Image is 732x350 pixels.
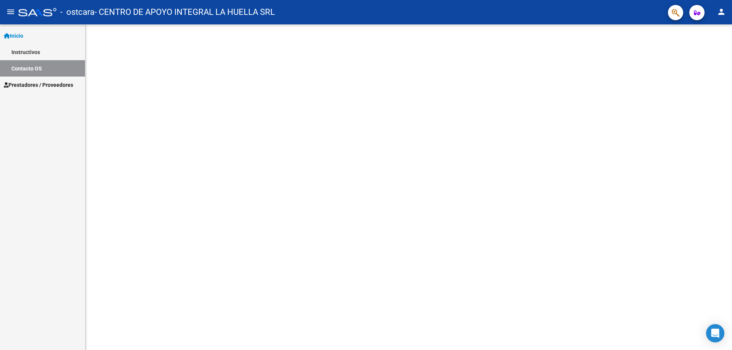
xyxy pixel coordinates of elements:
mat-icon: person [717,7,726,16]
span: - ostcara [60,4,95,21]
span: - CENTRO DE APOYO INTEGRAL LA HUELLA SRL [95,4,275,21]
mat-icon: menu [6,7,15,16]
span: Inicio [4,32,23,40]
div: Open Intercom Messenger [706,324,724,342]
span: Prestadores / Proveedores [4,81,73,89]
